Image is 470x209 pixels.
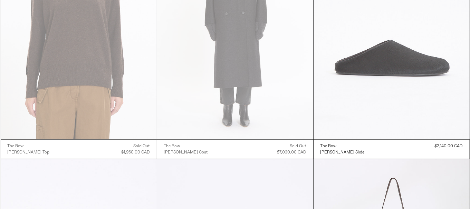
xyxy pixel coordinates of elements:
[8,143,24,149] div: The Row
[8,149,50,156] a: [PERSON_NAME] Top
[164,143,208,149] a: The Row
[122,149,150,156] div: $1,960.00 CAD
[320,149,365,156] a: [PERSON_NAME] Slide
[290,143,306,149] div: Sold out
[8,143,50,149] a: The Row
[277,149,306,156] div: $7,030.00 CAD
[164,149,208,156] a: [PERSON_NAME] Coat
[164,143,180,149] div: The Row
[435,143,463,149] div: $2,140.00 CAD
[134,143,150,149] div: Sold out
[320,143,337,149] div: The Row
[320,143,365,149] a: The Row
